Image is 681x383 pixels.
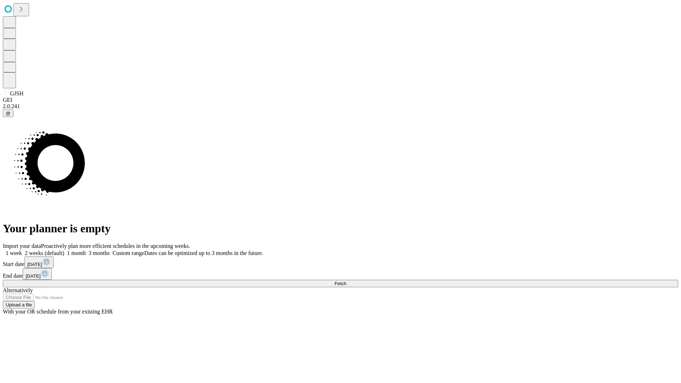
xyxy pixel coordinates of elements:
span: [DATE] [27,262,42,267]
span: 1 month [67,250,86,256]
span: Proactively plan more efficient schedules in the upcoming weeks. [41,243,190,249]
button: [DATE] [24,256,54,268]
button: @ [3,110,13,117]
span: Import your data [3,243,41,249]
button: Upload a file [3,301,35,309]
span: [DATE] [26,273,40,279]
div: GEI [3,97,678,103]
button: [DATE] [23,268,52,280]
span: Dates can be optimized up to 3 months in the future. [144,250,263,256]
span: Custom range [112,250,144,256]
h1: Your planner is empty [3,222,678,235]
span: With your OR schedule from your existing EHR [3,309,113,315]
span: 1 week [6,250,22,256]
span: @ [6,111,11,116]
span: Fetch [334,281,346,286]
span: 3 months [89,250,110,256]
span: 2 weeks (default) [25,250,64,256]
span: GJSH [10,90,23,96]
div: Start date [3,256,678,268]
div: End date [3,268,678,280]
div: 2.0.241 [3,103,678,110]
button: Fetch [3,280,678,287]
span: Alternatively [3,287,33,293]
